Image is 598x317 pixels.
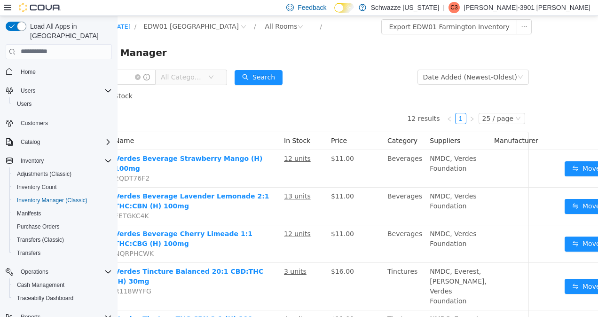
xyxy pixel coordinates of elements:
[400,58,406,65] i: icon: down
[213,252,236,259] span: $16.00
[365,97,396,108] div: 25 / page
[352,100,357,106] i: icon: right
[2,154,116,167] button: Inventory
[17,85,39,96] button: Users
[91,58,96,65] i: icon: down
[17,210,41,217] span: Manifests
[2,265,116,278] button: Operations
[213,214,236,222] span: $11.00
[13,234,112,246] span: Transfers (Classic)
[17,170,71,178] span: Adjustments (Classic)
[13,221,112,232] span: Purchase Orders
[21,68,36,76] span: Home
[26,58,32,64] i: icon: info-circle
[17,266,112,277] span: Operations
[447,263,490,278] button: icon: swapMove
[338,97,348,108] a: 1
[19,3,61,12] img: Cova
[13,293,77,304] a: Traceabilty Dashboard
[213,139,236,146] span: $11.00
[17,136,44,148] button: Catalog
[450,2,457,13] span: C3
[13,168,75,180] a: Adjustments (Classic)
[166,252,189,259] u: 3 units
[13,195,91,206] a: Inventory Manager (Classic)
[270,121,300,128] span: Category
[26,22,112,40] span: Load All Apps in [GEOGRAPHIC_DATA]
[447,221,490,236] button: icon: swapMove
[166,176,193,184] u: 13 units
[290,97,322,108] li: 12 results
[13,98,112,110] span: Users
[264,3,399,18] button: Export EDW01 Farmington Inventory
[136,7,138,14] span: /
[21,87,35,95] span: Users
[9,181,116,194] button: Inventory Count
[43,56,86,66] span: All Categories
[2,65,116,79] button: Home
[17,117,112,129] span: Customers
[17,136,112,148] span: Catalog
[13,208,112,219] span: Manifests
[312,214,359,231] span: NMDC, Verdes Foundation
[312,139,359,156] span: NMDC, Verdes Foundation
[17,155,112,166] span: Inventory
[312,252,369,289] span: NMDC, Everest, [PERSON_NAME], Verdes Foundation
[13,279,112,291] span: Cash Management
[21,138,40,146] span: Catalog
[166,214,193,222] u: 12 units
[399,3,414,18] button: icon: ellipsis
[17,66,112,78] span: Home
[9,220,116,233] button: Purchase Orders
[13,234,68,246] a: Transfers (Classic)
[17,183,57,191] span: Inventory Count
[13,182,112,193] span: Inventory Count
[447,145,490,160] button: icon: swapMove
[2,116,116,130] button: Customers
[306,54,400,68] div: Date Added (Newest-Oldest)
[9,292,116,305] button: Traceabilty Dashboard
[9,207,116,220] button: Manifests
[371,2,440,13] p: Schwazze [US_STATE]
[266,134,308,172] td: Beverages
[464,2,590,13] p: [PERSON_NAME]-3901 [PERSON_NAME]
[147,3,180,17] div: All Rooms
[213,299,236,307] span: $11.00
[447,183,490,198] button: icon: swapMove
[17,58,23,64] i: icon: close-circle
[9,233,116,246] button: Transfers (Classic)
[166,121,193,128] span: In Stock
[9,97,116,111] button: Users
[9,246,116,260] button: Transfers
[2,84,116,97] button: Users
[266,209,308,247] td: Beverages
[17,281,64,289] span: Cash Management
[398,100,403,106] i: icon: down
[13,293,112,304] span: Traceabilty Dashboard
[312,176,359,194] span: NMDC, Verdes Foundation
[377,121,421,128] span: Manufacturer
[2,135,116,149] button: Catalog
[17,85,112,96] span: Users
[26,5,121,16] span: EDW01 Farmington
[13,279,68,291] a: Cash Management
[338,97,349,108] li: 1
[298,3,326,12] span: Feedback
[117,54,165,69] button: icon: searchSearch
[266,247,308,294] td: Tinctures
[443,2,445,13] p: |
[448,2,460,13] div: Cagney-3901 Martine
[13,208,45,219] a: Manifests
[17,100,31,108] span: Users
[21,268,48,276] span: Operations
[21,119,48,127] span: Customers
[13,98,35,110] a: Users
[9,278,116,292] button: Cash Management
[213,121,229,128] span: Price
[180,8,186,14] i: icon: close-circle
[13,221,63,232] a: Purchase Orders
[213,176,236,184] span: $11.00
[21,157,44,165] span: Inventory
[17,197,87,204] span: Inventory Manager (Classic)
[13,182,61,193] a: Inventory Count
